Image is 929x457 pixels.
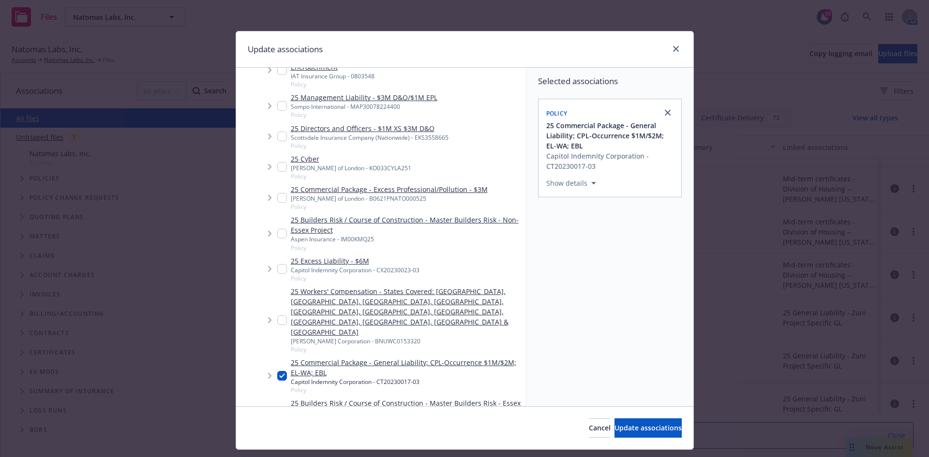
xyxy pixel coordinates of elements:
span: Policy [291,386,522,394]
a: 25 Commercial Package - General Liability; CPL-Occurrence $1M/$2M; EL-WA; EBL [291,357,522,378]
span: Policy [291,172,411,180]
div: Sompo International - MAP30078224400 [291,103,437,111]
div: [PERSON_NAME] of London - B0621PNATO000525 [291,194,488,203]
div: Capitol Indemnity Corporation - CT20230017-03 [546,151,675,171]
a: close [662,107,674,118]
div: [PERSON_NAME] of London - KO033CYLA251 [291,164,411,172]
span: Policy [291,274,420,282]
div: [PERSON_NAME] Corporation - BNUWC0153320 [291,337,522,345]
span: Policy [291,111,437,119]
a: 25 Builders Risk / Course of Construction - Master Builders Risk - Non-Essex Project [291,215,522,235]
span: Policy [546,109,568,118]
button: 25 Commercial Package - General Liability; CPL-Occurrence $1M/$2M; EL-WA; EBL [546,120,675,151]
div: Aspen Insurance - IM00KMQ25 [291,235,522,243]
a: 25 Commercial Package - Excess Professional/Pollution - $3M [291,184,488,194]
a: 25 Directors and Officers - $1M XS $3M D&O [291,123,449,133]
span: Policy [291,244,522,252]
span: Update associations [614,423,682,432]
span: Policy [291,142,449,150]
a: 25 Management Liability - $3M D&O/$1M EPL [291,92,437,103]
h1: Update associations [248,43,323,56]
button: Show details [542,177,600,189]
div: Scottsdale Insurance Company (Nationwide) - EKS3558665 [291,133,449,142]
div: IAT Insurance Group - 0803548 [291,72,522,80]
button: Cancel [589,418,611,438]
span: Policy [291,203,488,211]
div: Capitol Indemnity Corporation - CT20230017-03 [291,378,522,386]
a: close [670,43,682,55]
span: Policy [291,345,522,354]
a: 25 Builders Risk / Course of Construction - Master Builders Risk - Essex Projects [291,398,522,418]
span: Policy [291,80,522,88]
div: Capitol Indemnity Corporation - CX20230023-03 [291,266,420,274]
span: Cancel [589,423,611,432]
a: 25 Cyber [291,154,411,164]
button: Update associations [614,418,682,438]
a: 25 Workers' Compensation - States Covered: [GEOGRAPHIC_DATA], [GEOGRAPHIC_DATA], [GEOGRAPHIC_DATA... [291,286,522,337]
a: 25 Excess Liability - $6M [291,256,420,266]
span: Selected associations [538,75,682,87]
